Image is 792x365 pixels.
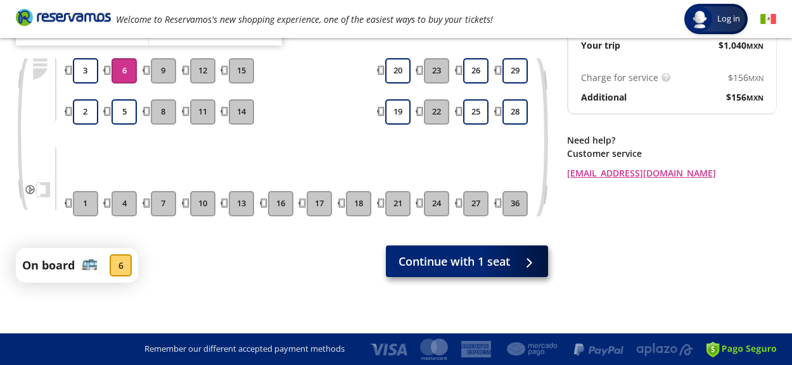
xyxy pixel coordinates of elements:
[385,99,411,125] button: 19
[581,71,658,84] p: Charge for service
[463,58,489,84] button: 26
[268,191,293,216] button: 16
[16,8,111,27] i: Brand Logo
[760,11,776,27] button: Español
[746,93,763,102] small: MXN
[748,73,763,83] small: MXN
[502,58,528,84] button: 29
[73,99,98,125] button: 2
[151,58,176,84] button: 9
[399,253,510,270] span: Continue with 1 seat
[112,99,137,125] button: 5
[728,71,763,84] span: $ 156
[110,254,132,276] div: 6
[726,90,763,104] span: $ 156
[229,99,254,125] button: 14
[190,191,215,216] button: 10
[719,39,763,52] span: $ 1,040
[144,343,345,356] p: Remember our different accepted payment methods
[229,58,254,84] button: 15
[424,99,449,125] button: 22
[346,191,371,216] button: 18
[73,191,98,216] button: 1
[229,191,254,216] button: 13
[424,191,449,216] button: 24
[502,99,528,125] button: 28
[463,191,489,216] button: 27
[307,191,332,216] button: 17
[112,191,137,216] button: 4
[581,90,627,104] p: Additional
[502,191,528,216] button: 36
[190,58,215,84] button: 12
[22,257,75,274] p: On board
[424,58,449,84] button: 23
[581,39,620,52] p: Your trip
[116,13,493,25] em: Welcome to Reservamos's new shopping experience, one of the easiest ways to buy your tickets!
[386,245,548,277] button: Continue with 1 seat
[385,191,411,216] button: 21
[16,8,111,30] a: Brand Logo
[463,99,489,125] button: 25
[112,58,137,84] button: 6
[567,166,776,180] a: [EMAIL_ADDRESS][DOMAIN_NAME]
[151,99,176,125] button: 8
[385,58,411,84] button: 20
[190,99,215,125] button: 11
[151,191,176,216] button: 7
[746,41,763,51] small: MXN
[712,13,745,25] span: Log in
[567,147,776,160] p: Customer service
[567,133,776,147] p: Need help?
[73,58,98,84] button: 3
